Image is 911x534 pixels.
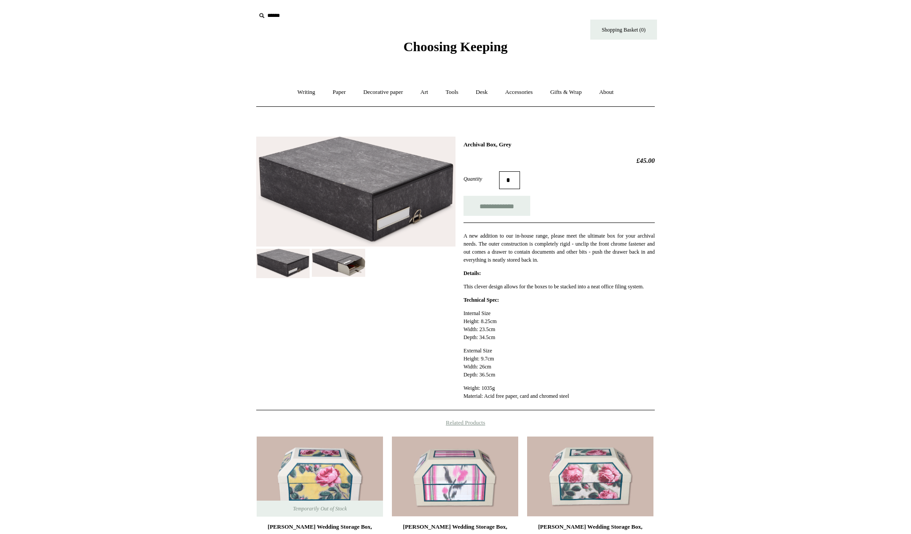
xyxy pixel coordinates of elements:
span: Choosing Keeping [403,39,508,54]
strong: Details: [464,270,481,276]
a: Shopping Basket (0) [590,20,657,40]
strong: Technical Spec: [464,297,499,303]
a: Paper [325,81,354,104]
img: Archival Box, Grey [312,249,365,277]
a: Accessories [497,81,541,104]
a: Tools [438,81,467,104]
a: Art [412,81,436,104]
p: A new addition to our in-house range, please meet the ultimate box for your archival needs. The o... [464,232,655,264]
a: Antoinette Poisson Wedding Storage Box, Medium Roses Pompadour Jaune Antoinette Poisson Wedding S... [257,437,383,517]
img: Archival Box, Grey [256,137,455,247]
img: Antoinette Poisson Wedding Storage Box, Medium Roses Pompadour Gris [527,437,653,517]
a: Choosing Keeping [403,46,508,53]
p: External Size Height: 9.7cm Width: 26cm Depth: 36.5cm [464,347,655,379]
a: Gifts & Wrap [542,81,590,104]
a: Decorative paper [355,81,411,104]
p: Weight: 1035g Material: Acid free paper, card and chromed steel [464,384,655,400]
a: Desk [468,81,496,104]
p: This clever design allows for the boxes to be stacked into a neat office filing system. [464,283,655,291]
p: Internal Size Height: 8.25cm Width: 23.5cm Depth: 34.5cm [464,309,655,341]
a: About [591,81,622,104]
img: Antoinette Poisson Wedding Storage Box, Medium Roses Pompadour Jaune [257,437,383,517]
h2: £45.00 [464,157,655,165]
img: Antoinette Poisson Wedding Storage Box, Medium Canut [392,437,518,517]
img: Archival Box, Grey [256,249,310,278]
h1: Archival Box, Grey [464,141,655,148]
span: Temporarily Out of Stock [284,501,355,517]
a: Antoinette Poisson Wedding Storage Box, Medium Canut Antoinette Poisson Wedding Storage Box, Medi... [392,437,518,517]
label: Quantity [464,175,499,183]
h4: Related Products [233,419,678,426]
a: Writing [290,81,323,104]
a: Antoinette Poisson Wedding Storage Box, Medium Roses Pompadour Gris Antoinette Poisson Wedding St... [527,437,653,517]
